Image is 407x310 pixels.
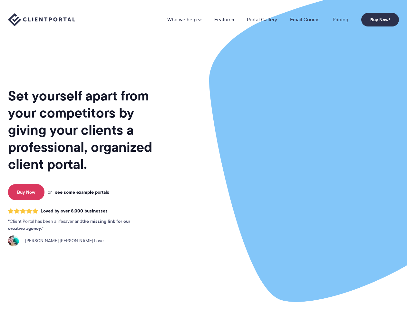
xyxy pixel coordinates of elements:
[214,17,234,22] a: Features
[167,17,201,22] a: Who we help
[48,189,52,195] span: or
[8,87,164,173] h1: Set yourself apart from your competitors by giving your clients a professional, organized client ...
[8,184,44,200] a: Buy Now
[290,17,320,22] a: Email Course
[8,218,143,232] p: Client Portal has been a lifesaver and .
[22,237,104,244] span: [PERSON_NAME] [PERSON_NAME] Love
[333,17,348,22] a: Pricing
[41,208,108,214] span: Loved by over 8,000 businesses
[8,218,130,232] strong: the missing link for our creative agency
[361,13,399,26] a: Buy Now!
[247,17,277,22] a: Portal Gallery
[55,189,109,195] a: see some example portals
